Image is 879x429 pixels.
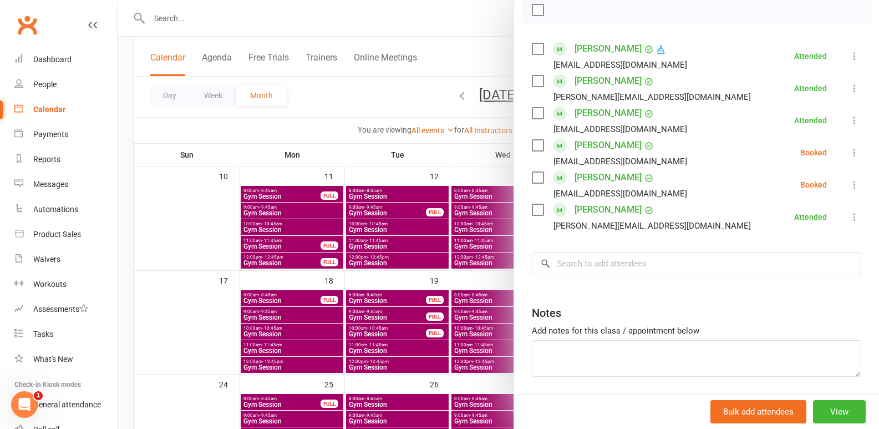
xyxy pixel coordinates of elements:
[33,330,53,339] div: Tasks
[532,305,561,321] div: Notes
[33,355,73,364] div: What's New
[14,322,117,347] a: Tasks
[33,180,68,189] div: Messages
[33,305,88,314] div: Assessments
[14,392,117,417] a: General attendance kiosk mode
[33,80,57,89] div: People
[33,230,81,239] div: Product Sales
[33,255,60,264] div: Waivers
[553,154,687,169] div: [EMAIL_ADDRESS][DOMAIN_NAME]
[14,197,117,222] a: Automations
[14,272,117,297] a: Workouts
[14,347,117,372] a: What's New
[33,205,78,214] div: Automations
[33,400,101,409] div: General attendance
[575,72,642,90] a: [PERSON_NAME]
[553,219,751,233] div: [PERSON_NAME][EMAIL_ADDRESS][DOMAIN_NAME]
[14,122,117,147] a: Payments
[800,181,827,189] div: Booked
[532,324,861,337] div: Add notes for this class / appointment below
[794,84,827,92] div: Attended
[553,186,687,201] div: [EMAIL_ADDRESS][DOMAIN_NAME]
[14,222,117,247] a: Product Sales
[33,280,67,289] div: Workouts
[553,58,687,72] div: [EMAIL_ADDRESS][DOMAIN_NAME]
[11,391,38,418] iframe: Intercom live chat
[575,169,642,186] a: [PERSON_NAME]
[14,47,117,72] a: Dashboard
[532,252,861,275] input: Search to add attendees
[575,137,642,154] a: [PERSON_NAME]
[800,149,827,157] div: Booked
[794,52,827,60] div: Attended
[33,105,65,114] div: Calendar
[14,72,117,97] a: People
[575,104,642,122] a: [PERSON_NAME]
[14,147,117,172] a: Reports
[14,97,117,122] a: Calendar
[14,297,117,322] a: Assessments
[14,172,117,197] a: Messages
[794,117,827,124] div: Attended
[553,122,687,137] div: [EMAIL_ADDRESS][DOMAIN_NAME]
[33,155,60,164] div: Reports
[813,400,866,423] button: View
[34,391,43,400] span: 1
[33,55,72,64] div: Dashboard
[14,247,117,272] a: Waivers
[13,11,41,39] a: Clubworx
[794,213,827,221] div: Attended
[575,40,642,58] a: [PERSON_NAME]
[575,201,642,219] a: [PERSON_NAME]
[553,90,751,104] div: [PERSON_NAME][EMAIL_ADDRESS][DOMAIN_NAME]
[710,400,806,423] button: Bulk add attendees
[33,130,68,139] div: Payments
